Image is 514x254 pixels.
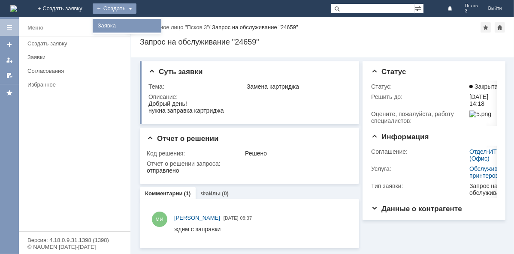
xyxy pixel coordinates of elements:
div: Замена картриджа [247,83,348,90]
a: Заявки [24,51,129,64]
div: Решить до: [371,93,468,100]
div: Заявки [27,54,125,60]
a: Заявка [94,21,160,31]
div: Согласования [27,68,125,74]
div: Описание: [148,93,350,100]
a: Мои согласования [3,69,16,82]
span: Закрыта [469,83,498,90]
a: Отдел-ИТ (Офис) [469,148,497,162]
a: Согласования [24,64,129,78]
a: Файлы [201,190,221,197]
div: Создать заявку [27,40,125,47]
a: Мои заявки [3,53,16,67]
a: Обслуживание принтеров [469,165,511,179]
div: Сделать домашней страницей [495,22,505,33]
span: Расширенный поиск [415,4,423,12]
span: Псков [465,3,478,9]
div: © NAUMEN [DATE]-[DATE] [27,244,122,250]
a: Перейти на домашнюю страницу [10,5,17,12]
span: [PERSON_NAME] [174,215,220,221]
div: Отчет о решении запроса: [147,160,350,167]
div: Код решения: [147,150,243,157]
div: Услуга: [371,165,468,172]
span: [DATE] 14:18 [469,93,488,107]
div: Избранное [27,81,116,88]
img: 5.png [469,111,491,117]
div: Создать [93,3,136,14]
a: Создать заявку [24,37,129,50]
div: Запрос на обслуживание "24659" [140,38,505,46]
div: Запрос на обслуживание "24659" [212,24,298,30]
div: Меню [27,23,43,33]
img: logo [10,5,17,12]
div: Тип заявки: [371,182,468,189]
a: Контактное лицо "Псков 3" [140,24,209,30]
div: Статус: [371,83,468,90]
div: Тема: [148,83,245,90]
div: Версия: 4.18.0.9.31.1398 (1398) [27,237,122,243]
span: Информация [371,133,429,141]
a: Комментарии [145,190,183,197]
div: / [140,24,212,30]
span: Статус [371,68,406,76]
div: Решено [245,150,348,157]
div: (0) [222,190,229,197]
a: Создать заявку [3,38,16,51]
div: Запрос на обслуживание [469,182,511,196]
span: 3 [465,9,478,14]
div: Oцените, пожалуйста, работу специалистов: [371,111,468,124]
span: [DATE] [224,215,239,221]
span: Суть заявки [148,68,203,76]
div: (1) [184,190,191,197]
span: Отчет о решении [147,134,218,143]
div: Соглашение: [371,148,468,155]
span: 08:37 [240,215,252,221]
a: [PERSON_NAME] [174,214,220,222]
span: Данные о контрагенте [371,205,462,213]
div: Добавить в избранное [481,22,491,33]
